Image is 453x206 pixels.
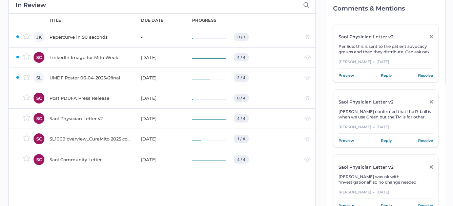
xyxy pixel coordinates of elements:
img: star-inactive.70f2008a.svg [23,114,30,121]
div: ● [373,59,375,65]
div: [DATE] [141,94,184,102]
a: Reply [381,137,392,144]
a: Preview [338,72,354,79]
div: [DATE] [141,155,184,164]
div: ● [373,124,375,130]
div: Saol Community Letter [49,155,133,164]
img: close-grey.86d01b58.svg [430,35,433,38]
div: [PERSON_NAME] [DATE] [338,124,433,134]
div: Papercurve in 90 seconds [49,33,133,41]
div: [PERSON_NAME] [DATE] [338,59,433,69]
div: title [49,17,61,23]
div: 0 / 4 [234,94,249,102]
img: star-inactive.70f2008a.svg [23,73,30,80]
div: 4 / 4 [234,155,249,164]
div: SC [34,52,44,63]
img: star-inactive.70f2008a.svg [23,33,30,39]
img: eye-light-gray.b6d092a5.svg [304,116,311,121]
div: SL [34,72,44,83]
img: eye-light-gray.b6d092a5.svg [304,55,311,60]
img: eye-light-gray.b6d092a5.svg [304,157,311,162]
span: [PERSON_NAME] was ok with “investigational” so no change needed [338,174,416,185]
img: star-inactive.70f2008a.svg [23,155,30,162]
img: eye-light-gray.b6d092a5.svg [304,96,311,100]
div: progress [192,17,217,23]
div: [PERSON_NAME] [DATE] [338,189,433,199]
div: [DATE] [141,135,184,143]
div: due date [141,17,163,23]
img: search-icon-expand.c6106642.svg [303,2,309,8]
div: SL1009 overview_CureMito 2025 congress_for PRC [49,135,133,143]
div: [DATE] [141,53,184,61]
div: [DATE] [141,74,184,82]
span: [PERSON_NAME] confirmed that the R-ball is when we use Green but the TM is for other colors used. [338,109,431,125]
img: eye-light-gray.b6d092a5.svg [304,35,311,39]
div: 0 / 1 [234,33,249,41]
td: - [134,27,185,47]
div: 4 / 4 [234,53,249,61]
div: Saol Physician Letter v2 [49,114,133,123]
a: Resolve [418,137,433,144]
span: Per Sue: this is sent to the patient advocacy groups and then they distribute. Can ask next week ... [338,44,432,60]
div: SC [34,113,44,124]
div: SC [34,133,44,144]
img: star-inactive.70f2008a.svg [23,134,30,141]
div: UMDF Poster 06-04-2025v2final [49,74,133,82]
a: Reply [381,72,392,79]
img: star-inactive.70f2008a.svg [23,53,30,60]
div: JK [34,32,44,42]
img: ZaPP2z7XVwAAAABJRU5ErkJggg== [16,75,20,79]
img: close-grey.86d01b58.svg [430,165,433,169]
div: [DATE] [141,114,184,123]
div: Saol Physician Letter v2 [338,99,424,105]
a: Preview [338,137,354,144]
div: 1 / 4 [234,135,249,143]
div: Post PDUFA Press Release [49,94,133,102]
img: eye-light-gray.b6d092a5.svg [304,137,311,141]
div: SC [34,154,44,165]
div: Saol Physician Letter v2 [338,164,424,170]
img: close-grey.86d01b58.svg [430,100,433,104]
h2: In Review [16,2,46,8]
img: eye-light-gray.b6d092a5.svg [304,76,311,80]
div: Saol Physician Letter v2 [338,34,424,39]
img: ZaPP2z7XVwAAAABJRU5ErkJggg== [16,35,20,39]
img: star-inactive.70f2008a.svg [23,94,30,100]
div: ● [373,189,375,195]
div: LinkedIn Image for Mito Week [49,53,133,61]
h2: Comments & Mentions [333,5,445,12]
div: 2 / 4 [234,74,249,82]
div: SC [34,93,44,104]
div: 4 / 4 [234,114,249,123]
a: Resolve [418,72,433,79]
img: ZaPP2z7XVwAAAABJRU5ErkJggg== [16,55,20,59]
